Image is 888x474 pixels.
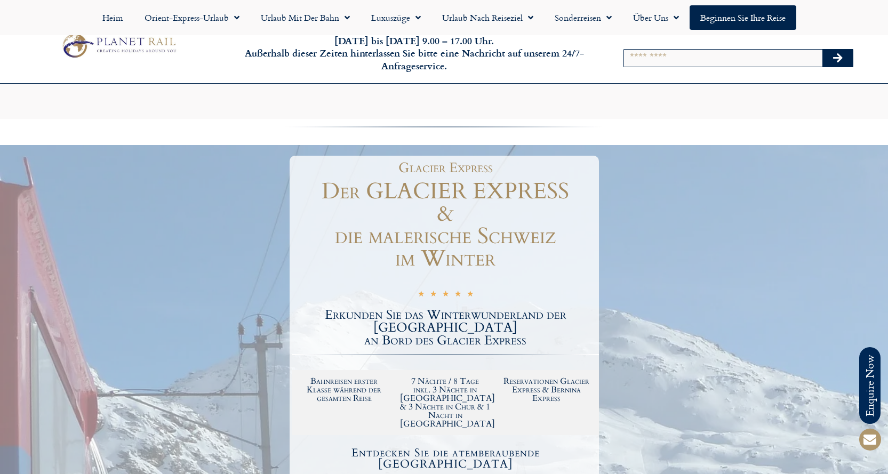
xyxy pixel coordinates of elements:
[398,158,493,177] font: Glacier Express
[335,221,556,251] font: die malerische Schweiz
[364,332,526,349] font: an Bord des Glacier Express
[245,46,584,72] font: Außerhalb dieser Zeiten hinterlassen Sie bitte eine Nachricht auf unserem 24/7-Anfrageservice.
[102,11,123,24] font: Heim
[134,5,250,30] a: Orient-Express-Urlaub
[361,5,431,30] a: Luxuszüge
[307,375,381,404] font: Bahnreisen erster Klasse während der gesamten Reise
[430,288,437,302] font: ★
[92,5,134,30] a: Heim
[418,288,425,302] font: ★
[334,34,494,47] font: [DATE] bis [DATE] 9.00 – 17.00 Uhr.
[442,288,449,302] font: ★
[322,176,569,206] font: Der GLACIER EXPRESS
[437,198,454,229] font: &
[145,11,229,24] font: Orient-Express-Urlaub
[503,375,589,404] font: Reservationen Glacier Express & Bernina Express
[544,5,622,30] a: Sonderreisen
[690,5,796,30] a: Beginnen Sie Ihre Reise
[622,5,690,30] a: Über uns
[58,31,180,61] img: Planet Rail Zugurlaubslogo
[467,288,474,302] font: ★
[633,11,668,24] font: Über uns
[700,11,786,24] font: Beginnen Sie Ihre Reise
[250,5,361,30] a: Urlaub mit der Bahn
[411,375,479,387] font: 7 Nächte / 8 Tage
[418,287,474,301] div: 5/5
[351,445,540,472] font: Entdecken Sie die atemberaubende [GEOGRAPHIC_DATA]
[5,5,883,30] nav: Speisekarte
[555,11,601,24] font: Sonderreisen
[454,288,461,302] font: ★
[822,50,853,67] button: Suchen
[400,384,495,430] font: inkl. 3 Nächte in [GEOGRAPHIC_DATA] & 3 Nächte in Chur & 1 Nacht in [GEOGRAPHIC_DATA]
[442,11,523,24] font: Urlaub nach Reiseziel
[371,11,410,24] font: Luxuszüge
[261,11,339,24] font: Urlaub mit der Bahn
[325,306,566,336] font: Erkunden Sie das Winterwunderland der [GEOGRAPHIC_DATA]
[395,243,495,274] font: im Winter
